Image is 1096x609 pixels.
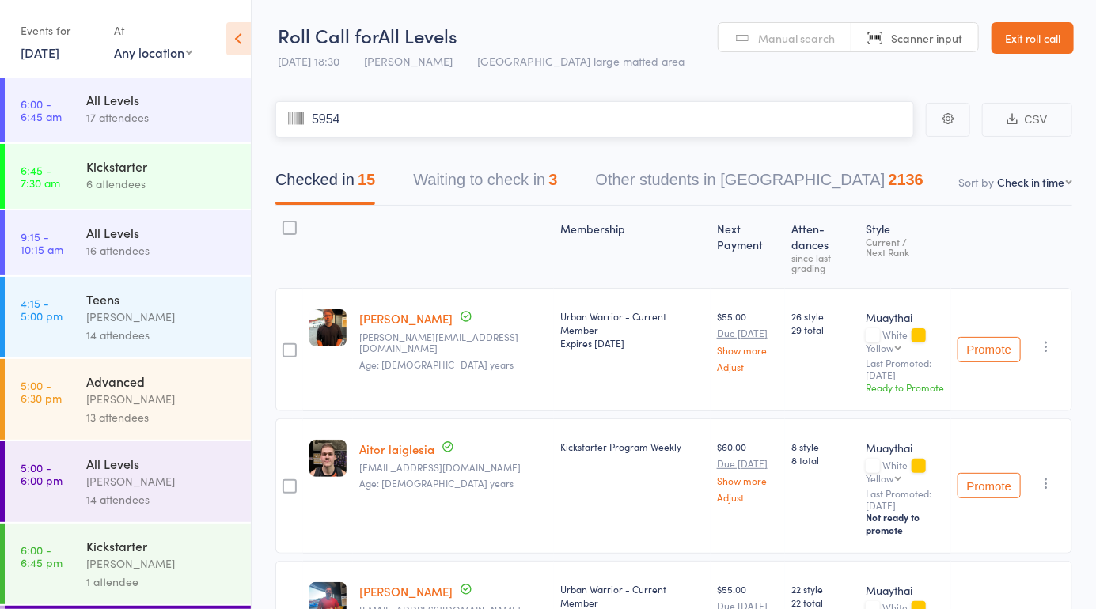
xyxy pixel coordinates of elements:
[717,345,779,355] a: Show more
[596,163,924,205] button: Other students in [GEOGRAPHIC_DATA]2136
[958,174,994,190] label: Sort by
[5,78,251,142] a: 6:00 -6:45 amAll Levels17 attendees
[717,440,779,502] div: $60.00
[866,329,945,353] div: White
[5,144,251,209] a: 6:45 -7:30 amKickstarter6 attendees
[866,473,893,483] div: Yellow
[791,453,853,467] span: 8 total
[86,108,237,127] div: 17 attendees
[717,361,779,372] a: Adjust
[866,236,945,257] div: Current / Next Rank
[560,309,704,350] div: Urban Warrior - Current Member
[278,53,339,69] span: [DATE] 18:30
[21,230,63,255] time: 9:15 - 10:15 am
[86,241,237,259] div: 16 attendees
[86,554,237,573] div: [PERSON_NAME]
[114,43,192,61] div: Any location
[275,163,375,205] button: Checked in15
[5,359,251,440] a: 5:00 -6:30 pmAdvanced[PERSON_NAME]13 attendees
[866,488,945,511] small: Last Promoted: [DATE]
[359,331,548,354] small: Harry.watts1704@gmail.com
[359,476,514,490] span: Age: [DEMOGRAPHIC_DATA] years
[477,53,685,69] span: [GEOGRAPHIC_DATA] large matted area
[5,210,251,275] a: 9:15 -10:15 amAll Levels16 attendees
[378,22,457,48] span: All Levels
[554,213,711,281] div: Membership
[785,213,859,281] div: Atten­dances
[86,308,237,326] div: [PERSON_NAME]
[86,290,237,308] div: Teens
[359,310,453,327] a: [PERSON_NAME]
[992,22,1074,54] a: Exit roll call
[889,171,924,188] div: 2136
[866,309,945,325] div: Muaythai
[711,213,786,281] div: Next Payment
[114,17,192,43] div: At
[560,440,704,453] div: Kickstarter Program Weekly
[86,472,237,490] div: [PERSON_NAME]
[413,163,557,205] button: Waiting to check in3
[86,390,237,408] div: [PERSON_NAME]
[359,462,548,473] small: aitoraustralia1234@gmail.com
[791,252,853,273] div: since last grading
[309,309,347,346] img: image1752541223.png
[866,357,945,380] small: Last Promoted: [DATE]
[86,455,237,472] div: All Levels
[997,174,1064,190] div: Check in time
[86,408,237,426] div: 13 attendees
[866,460,945,483] div: White
[21,17,98,43] div: Events for
[5,524,251,604] a: 6:00 -6:45 pmKickstarter[PERSON_NAME]1 attendee
[866,440,945,456] div: Muaythai
[758,30,835,46] span: Manual search
[717,327,779,339] small: Due [DATE]
[891,30,962,46] span: Scanner input
[717,475,779,486] a: Show more
[717,492,779,502] a: Adjust
[86,157,237,175] div: Kickstarter
[791,582,853,596] span: 22 style
[309,440,347,477] img: image1759135473.png
[86,175,237,193] div: 6 attendees
[982,103,1072,137] button: CSV
[866,342,893,353] div: Yellow
[359,441,434,457] a: Aitor laiglesia
[21,461,63,486] time: 5:00 - 6:00 pm
[86,373,237,390] div: Advanced
[86,537,237,554] div: Kickstarter
[859,213,951,281] div: Style
[5,277,251,357] a: 4:15 -5:00 pmTeens[PERSON_NAME]14 attendees
[21,43,59,61] a: [DATE]
[21,164,60,189] time: 6:45 - 7:30 am
[791,309,853,323] span: 26 style
[791,323,853,336] span: 29 total
[278,22,378,48] span: Roll Call for
[86,490,237,509] div: 14 attendees
[86,91,237,108] div: All Levels
[548,171,557,188] div: 3
[866,380,945,394] div: Ready to Promote
[86,224,237,241] div: All Levels
[21,97,62,123] time: 6:00 - 6:45 am
[866,511,945,536] div: Not ready to promote
[5,441,251,522] a: 5:00 -6:00 pmAll Levels[PERSON_NAME]14 attendees
[866,582,945,598] div: Muaythai
[86,326,237,344] div: 14 attendees
[275,101,914,138] input: Scan member card
[958,473,1021,498] button: Promote
[359,583,453,600] a: [PERSON_NAME]
[21,297,63,322] time: 4:15 - 5:00 pm
[364,53,453,69] span: [PERSON_NAME]
[791,440,853,453] span: 8 style
[958,337,1021,362] button: Promote
[717,458,779,469] small: Due [DATE]
[717,309,779,372] div: $55.00
[791,596,853,609] span: 22 total
[86,573,237,591] div: 1 attendee
[21,379,62,404] time: 5:00 - 6:30 pm
[358,171,375,188] div: 15
[359,357,514,371] span: Age: [DEMOGRAPHIC_DATA] years
[560,336,704,350] div: Expires [DATE]
[21,543,63,569] time: 6:00 - 6:45 pm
